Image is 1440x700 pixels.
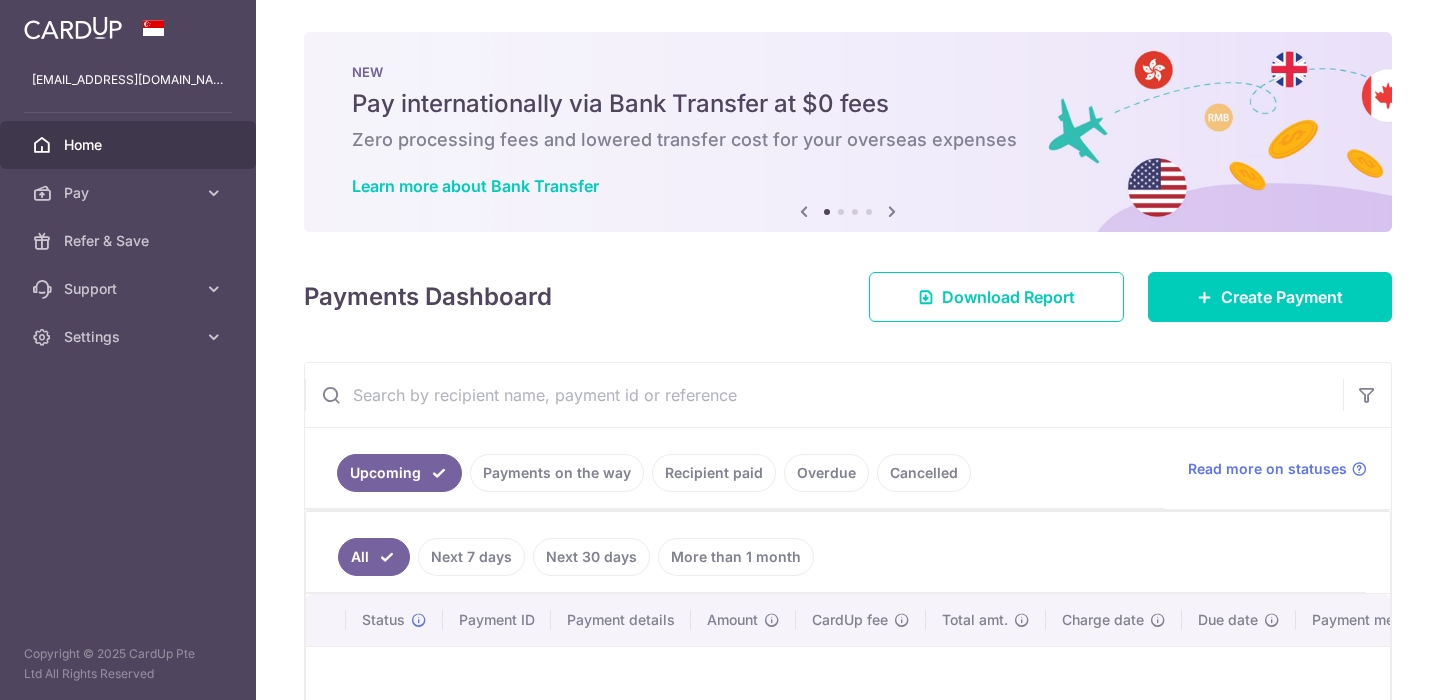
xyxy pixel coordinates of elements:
a: Payments on the way [470,454,644,492]
h5: Pay internationally via Bank Transfer at $0 fees [352,88,1344,120]
a: Cancelled [877,454,971,492]
span: Refer & Save [64,231,196,251]
p: NEW [352,64,1344,80]
span: CardUp fee [812,610,888,630]
span: Pay [64,183,196,203]
span: Total amt. [942,610,1008,630]
a: All [338,538,410,576]
a: Download Report [869,272,1124,322]
a: Upcoming [337,454,462,492]
h6: Zero processing fees and lowered transfer cost for your overseas expenses [352,128,1344,152]
span: Settings [64,327,196,347]
a: Recipient paid [652,454,776,492]
span: Read more on statuses [1188,459,1347,479]
a: Overdue [784,454,869,492]
span: Home [64,135,196,155]
span: Support [64,279,196,299]
a: More than 1 month [658,538,814,576]
h4: Payments Dashboard [304,279,552,315]
span: Download Report [942,285,1075,309]
a: Read more on statuses [1188,459,1367,479]
a: Learn more about Bank Transfer [352,176,599,196]
img: Bank transfer banner [304,32,1392,232]
a: Create Payment [1148,272,1392,322]
span: Charge date [1062,610,1144,630]
a: Next 30 days [533,538,650,576]
img: CardUp [24,16,122,40]
span: Status [362,610,405,630]
th: Payment details [551,594,691,646]
span: Due date [1198,610,1258,630]
span: Create Payment [1221,285,1343,309]
input: Search by recipient name, payment id or reference [305,363,1343,427]
th: Payment ID [443,594,551,646]
p: [EMAIL_ADDRESS][DOMAIN_NAME] [32,70,224,90]
a: Next 7 days [418,538,525,576]
span: Amount [707,610,758,630]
